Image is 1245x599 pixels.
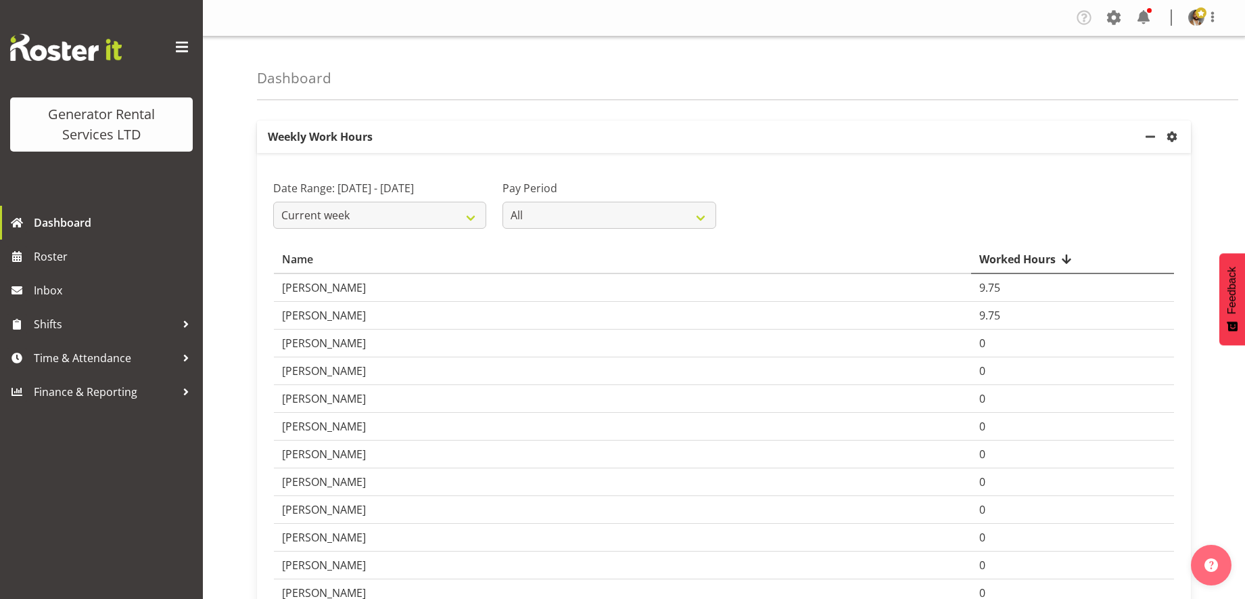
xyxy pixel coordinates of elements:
td: [PERSON_NAME] [274,330,971,357]
span: 9.75 [979,280,1000,295]
span: 0 [979,419,985,434]
td: [PERSON_NAME] [274,468,971,496]
span: Worked Hours [979,251,1056,267]
label: Pay Period [502,180,715,196]
td: [PERSON_NAME] [274,441,971,468]
button: Feedback - Show survey [1219,253,1245,345]
span: 0 [979,474,985,489]
td: [PERSON_NAME] [274,357,971,385]
span: 0 [979,502,985,517]
span: 0 [979,530,985,545]
td: [PERSON_NAME] [274,385,971,413]
label: Date Range: [DATE] - [DATE] [273,180,486,196]
span: Shifts [34,314,176,334]
span: 0 [979,336,985,351]
img: Rosterit website logo [10,34,122,61]
span: 9.75 [979,308,1000,323]
span: 0 [979,447,985,462]
span: 0 [979,391,985,406]
div: Generator Rental Services LTD [24,104,179,145]
a: settings [1164,129,1185,145]
td: [PERSON_NAME] [274,552,971,579]
h4: Dashboard [257,70,331,86]
span: Feedback [1226,267,1238,314]
a: minimize [1142,120,1164,153]
td: [PERSON_NAME] [274,524,971,552]
td: [PERSON_NAME] [274,302,971,330]
span: Roster [34,246,196,267]
span: 0 [979,363,985,378]
p: Weekly Work Hours [257,120,1142,153]
span: 0 [979,558,985,573]
span: Dashboard [34,213,196,233]
td: [PERSON_NAME] [274,496,971,524]
img: sean-johnstone4fef95288b34d066b2c6be044394188f.png [1188,9,1204,26]
span: Time & Attendance [34,348,176,368]
span: Finance & Reporting [34,382,176,402]
td: [PERSON_NAME] [274,274,971,302]
img: help-xxl-2.png [1204,558,1218,572]
span: Name [282,251,313,267]
span: Inbox [34,280,196,301]
td: [PERSON_NAME] [274,413,971,441]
